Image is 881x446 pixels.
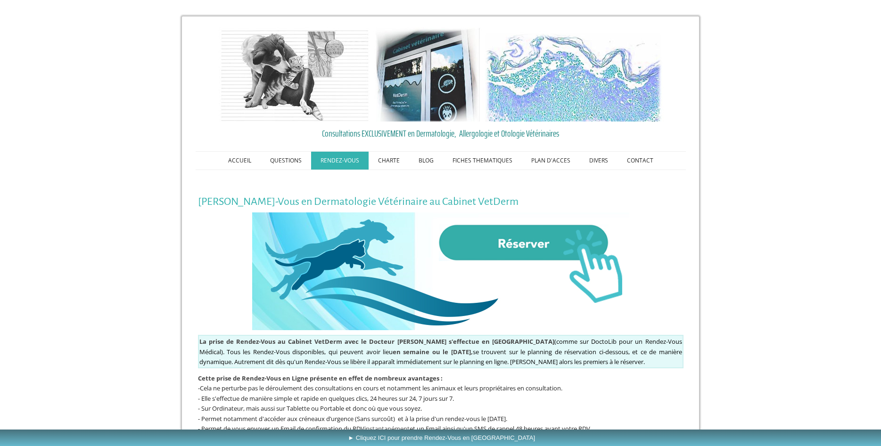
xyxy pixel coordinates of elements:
a: DIVERS [580,152,618,170]
h1: [PERSON_NAME]-Vous en Dermatologie Vétérinaire au Cabinet VetDerm [198,196,683,208]
a: ACCUEIL [219,152,261,170]
span: rise de Rendez-Vous en Ligne présente en effet de nombreux avantages : [220,374,443,382]
a: QUESTIONS [261,152,311,170]
span: Cette p [198,374,443,382]
span: - Permet de vous envoyer un Email de confirmation du RDV et un Email ainsi qu'un SMS de rappel 48... [198,424,592,433]
a: FICHES THEMATIQUES [443,152,522,170]
a: CHARTE [369,152,409,170]
span: - Permet notamment d'accéder aux créneaux d’urgence (Sans surcoût) et à la prise d'un rendez-vous... [198,414,507,423]
a: PLAN D'ACCES [522,152,580,170]
span: - [198,384,200,392]
a: BLOG [409,152,443,170]
span: en semaine ou le [DATE], [393,348,473,356]
span: - Elle s'effectue de manière simple et rapide en quelques clics, 24 heures sur 24, 7 jours sur 7. [198,394,454,403]
span: instantanément [364,424,410,433]
span: (comme [199,337,577,346]
span: Cela ne perturbe pas le déroulement des consultations en cours et notamment les animaux et leurs ... [200,384,562,392]
strong: La prise de Rendez-Vous au Cabinet VetDerm avec le Docteur [PERSON_NAME] s'effectue en [GEOGRAPHI... [199,337,554,346]
a: CONTACT [618,152,663,170]
a: Consultations EXCLUSIVEMENT en Dermatologie, Allergologie et Otologie Vétérinaires [198,126,683,140]
span: ► Cliquez ICI pour prendre Rendez-Vous en [GEOGRAPHIC_DATA] [348,434,535,441]
span: - Sur Ordinateur, mais aussi sur Tablette ou Portable et donc où que vous soyez. [198,404,422,413]
img: Rendez-Vous en Ligne au Cabinet VetDerm [252,212,629,330]
span: sur DoctoLib pour un Rendez-Vous Médical). Tous les Rendez-Vous disponibles, qui peuvent avoir lieu [199,337,682,356]
a: RENDEZ-VOUS [311,152,369,170]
